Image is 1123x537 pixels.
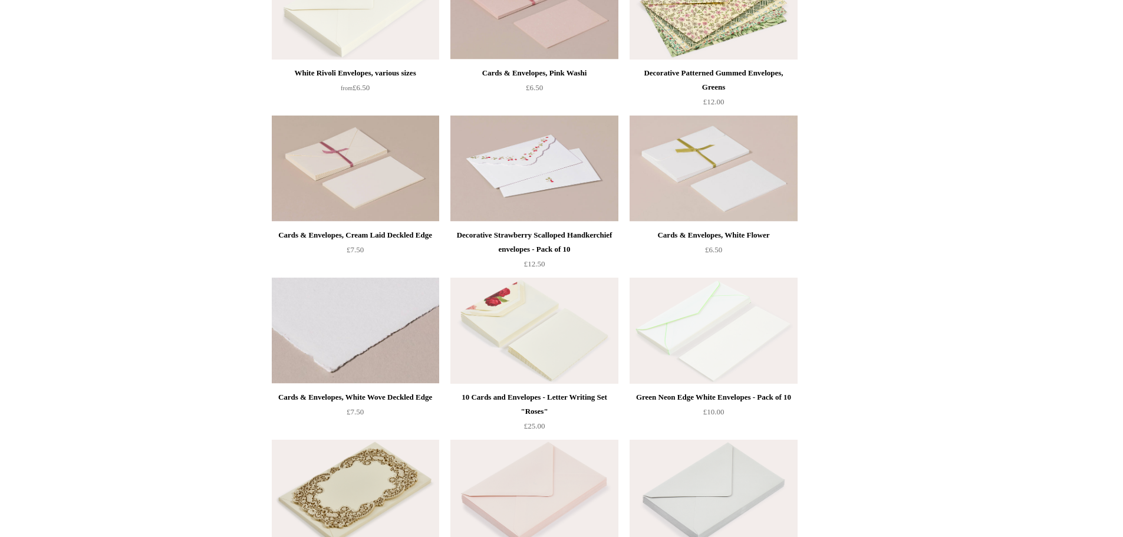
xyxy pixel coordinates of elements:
div: Cards & Envelopes, White Flower [633,228,794,242]
a: Decorative Strawberry Scalloped Handkerchief envelopes - Pack of 10 £12.50 [450,228,618,276]
img: Cards & Envelopes, Cream Laid Deckled Edge [272,116,439,222]
a: 10 Cards and Envelopes - Letter Writing Set "Roses" £25.00 [450,390,618,439]
a: White Rivoli Envelopes, various sizes from£6.50 [272,66,439,114]
img: Cards & Envelopes, White Flower [630,116,797,222]
a: Cards & Envelopes, Pink Washi £6.50 [450,66,618,114]
span: £7.50 [347,245,364,254]
a: Green Neon Edge White Envelopes - Pack of 10 £10.00 [630,390,797,439]
span: from [341,85,353,91]
a: Cards & Envelopes, White Wove Deckled Edge Cards & Envelopes, White Wove Deckled Edge [272,278,439,384]
a: 10 Cards and Envelopes - Letter Writing Set "Roses" 10 Cards and Envelopes - Letter Writing Set "... [450,278,618,384]
span: £25.00 [524,421,545,430]
span: £7.50 [347,407,364,416]
div: Decorative Patterned Gummed Envelopes, Greens [633,66,794,94]
span: £10.00 [703,407,724,416]
a: Decorative Strawberry Scalloped Handkerchief envelopes - Pack of 10 Decorative Strawberry Scallop... [450,116,618,222]
div: Green Neon Edge White Envelopes - Pack of 10 [633,390,794,404]
div: White Rivoli Envelopes, various sizes [275,66,436,80]
a: Cards & Envelopes, Cream Laid Deckled Edge £7.50 [272,228,439,276]
span: £12.50 [524,259,545,268]
img: 10 Cards and Envelopes - Letter Writing Set "Roses" [450,278,618,384]
a: Cards & Envelopes, White Wove Deckled Edge £7.50 [272,390,439,439]
a: Decorative Patterned Gummed Envelopes, Greens £12.00 [630,66,797,114]
a: Cards & Envelopes, White Flower Cards & Envelopes, White Flower [630,116,797,222]
div: Cards & Envelopes, Cream Laid Deckled Edge [275,228,436,242]
div: Cards & Envelopes, Pink Washi [453,66,615,80]
span: £6.50 [341,83,370,92]
span: £6.50 [705,245,722,254]
a: Green Neon Edge White Envelopes - Pack of 10 Green Neon Edge White Envelopes - Pack of 10 [630,278,797,384]
img: Decorative Strawberry Scalloped Handkerchief envelopes - Pack of 10 [450,116,618,222]
span: £12.00 [703,97,724,106]
div: Decorative Strawberry Scalloped Handkerchief envelopes - Pack of 10 [453,228,615,256]
div: Cards & Envelopes, White Wove Deckled Edge [275,390,436,404]
span: £6.50 [526,83,543,92]
img: Cards & Envelopes, White Wove Deckled Edge [272,278,439,384]
a: Cards & Envelopes, White Flower £6.50 [630,228,797,276]
img: Green Neon Edge White Envelopes - Pack of 10 [630,278,797,384]
div: 10 Cards and Envelopes - Letter Writing Set "Roses" [453,390,615,419]
a: Cards & Envelopes, Cream Laid Deckled Edge Cards & Envelopes, Cream Laid Deckled Edge [272,116,439,222]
